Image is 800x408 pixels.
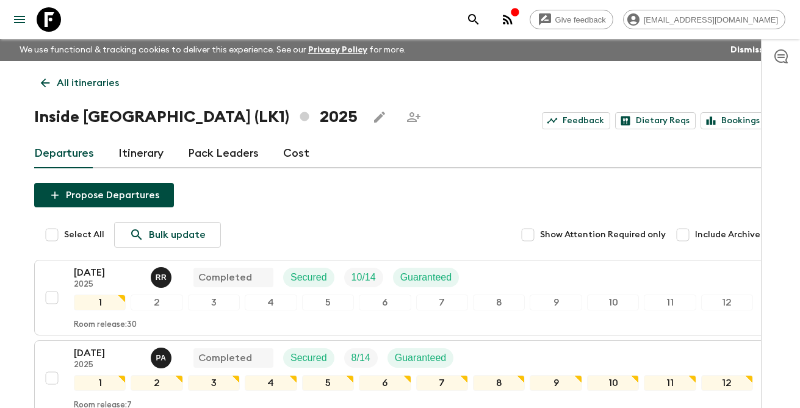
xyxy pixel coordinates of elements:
p: [DATE] [74,346,141,360]
div: 7 [416,375,468,391]
div: 10 [587,375,639,391]
a: Feedback [542,112,610,129]
div: 5 [302,375,354,391]
p: Bulk update [149,227,206,242]
div: 11 [644,295,696,310]
div: 2 [131,375,182,391]
div: [EMAIL_ADDRESS][DOMAIN_NAME] [623,10,785,29]
p: 10 / 14 [351,270,376,285]
button: Dismiss [727,41,766,59]
button: search adventures [461,7,486,32]
span: Show Attention Required only [540,229,666,241]
div: 6 [359,375,411,391]
div: 8 [473,375,525,391]
span: Select All [64,229,104,241]
span: Give feedback [549,15,613,24]
p: 2025 [74,280,141,290]
p: [DATE] [74,265,141,280]
a: Dietary Reqs [615,112,696,129]
div: 12 [701,295,753,310]
span: Share this itinerary [402,105,426,129]
a: Privacy Policy [308,46,367,54]
p: All itineraries [57,76,119,90]
p: Guaranteed [395,351,447,365]
div: 10 [587,295,639,310]
a: Bookings [701,112,766,129]
span: Ramli Raban [151,271,174,281]
p: 8 / 14 [351,351,370,365]
p: 2025 [74,360,141,370]
p: Completed [198,270,252,285]
span: Include Archived [695,229,766,241]
div: 2 [131,295,182,310]
p: Secured [290,351,327,365]
p: Guaranteed [400,270,452,285]
div: 4 [245,295,297,310]
p: Secured [290,270,327,285]
div: Trip Fill [344,348,378,368]
button: Propose Departures [34,183,174,207]
div: 6 [359,295,411,310]
div: 8 [473,295,525,310]
div: 1 [74,295,126,310]
button: [DATE]2025Ramli Raban CompletedSecuredTrip FillGuaranteed123456789101112Room release:30 [34,260,766,335]
div: 9 [530,375,582,391]
a: Departures [34,139,94,168]
a: Cost [283,139,309,168]
button: Edit this itinerary [367,105,392,129]
div: 5 [302,295,354,310]
a: Bulk update [114,222,221,248]
h1: Inside [GEOGRAPHIC_DATA] (LK1) 2025 [34,105,358,129]
div: Secured [283,268,334,287]
div: 9 [530,295,582,310]
button: menu [7,7,32,32]
div: 3 [188,295,240,310]
div: Secured [283,348,334,368]
div: 7 [416,295,468,310]
a: Itinerary [118,139,164,168]
a: Give feedback [530,10,613,29]
span: Prasad Adikari [151,351,174,361]
p: Completed [198,351,252,365]
div: 4 [245,375,297,391]
p: We use functional & tracking cookies to deliver this experience. See our for more. [15,39,411,61]
span: [EMAIL_ADDRESS][DOMAIN_NAME] [637,15,785,24]
div: Trip Fill [344,268,383,287]
div: 1 [74,375,126,391]
div: 11 [644,375,696,391]
div: 3 [188,375,240,391]
div: 12 [701,375,753,391]
a: Pack Leaders [188,139,259,168]
a: All itineraries [34,71,126,95]
p: Room release: 30 [74,320,137,330]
